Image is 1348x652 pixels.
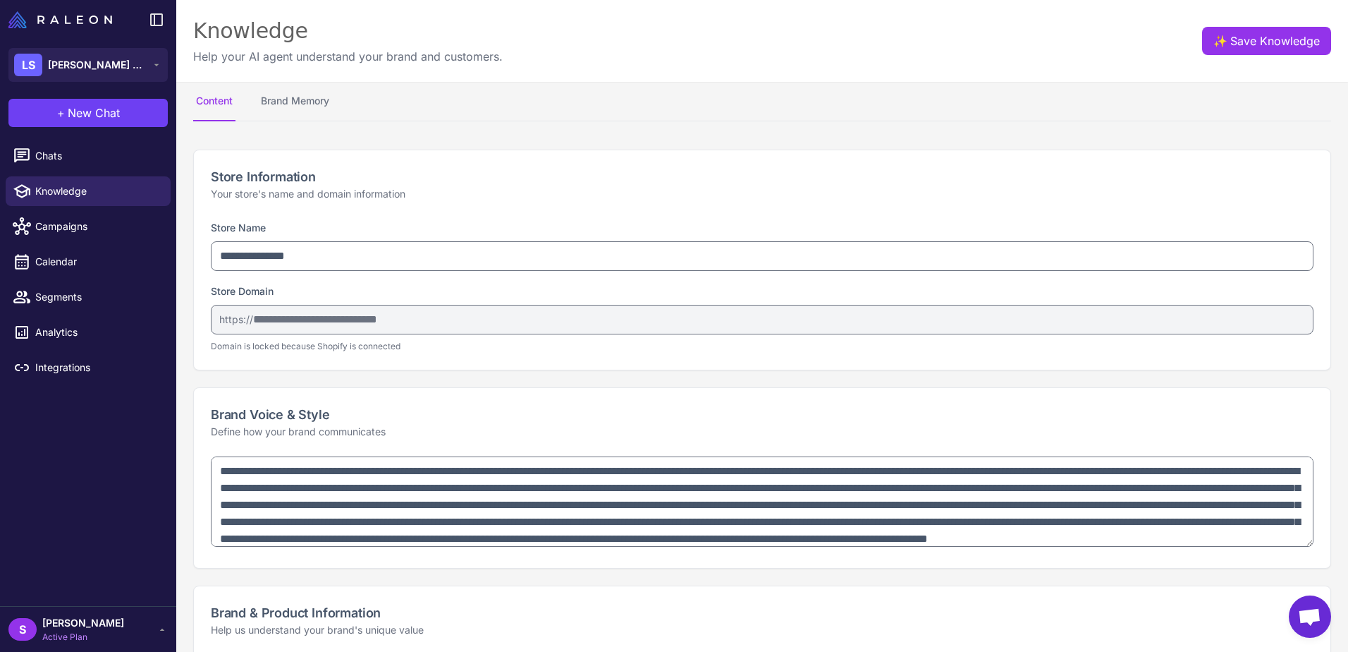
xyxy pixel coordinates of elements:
[6,353,171,382] a: Integrations
[35,183,159,199] span: Knowledge
[211,622,1313,638] p: Help us understand your brand's unique value
[35,289,159,305] span: Segments
[1202,27,1331,55] button: ✨Save Knowledge
[6,282,171,312] a: Segments
[6,247,171,277] a: Calendar
[35,325,159,340] span: Analytics
[211,405,1313,424] h2: Brand Voice & Style
[193,82,235,121] button: Content
[258,82,332,121] button: Brand Memory
[211,222,266,234] label: Store Name
[193,48,503,65] p: Help your AI agent understand your brand and customers.
[8,618,37,641] div: S
[6,318,171,347] a: Analytics
[35,148,159,164] span: Chats
[35,360,159,375] span: Integrations
[211,424,1313,440] p: Define how your brand communicates
[6,141,171,171] a: Chats
[42,615,124,631] span: [PERSON_NAME]
[211,186,1313,202] p: Your store's name and domain information
[35,254,159,270] span: Calendar
[8,99,168,127] button: +New Chat
[8,48,168,82] button: LS[PERSON_NAME] Superfood
[57,104,65,121] span: +
[6,212,171,241] a: Campaigns
[6,176,171,206] a: Knowledge
[8,11,112,28] img: Raleon Logo
[68,104,120,121] span: New Chat
[211,340,1313,353] p: Domain is locked because Shopify is connected
[14,54,42,76] div: LS
[211,285,274,297] label: Store Domain
[48,57,147,73] span: [PERSON_NAME] Superfood
[42,631,124,644] span: Active Plan
[1213,32,1225,44] span: ✨
[211,603,1313,622] h2: Brand & Product Information
[35,219,159,234] span: Campaigns
[211,167,1313,186] h2: Store Information
[193,17,503,45] div: Knowledge
[1289,596,1331,638] a: Open chat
